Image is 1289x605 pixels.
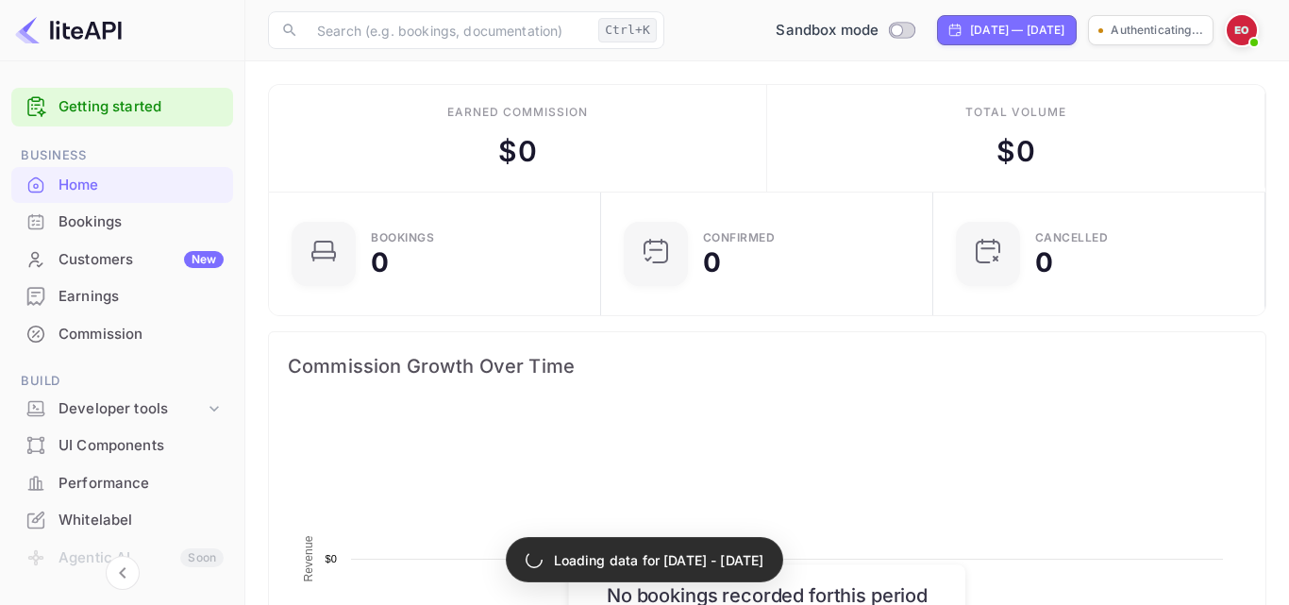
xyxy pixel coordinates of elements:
[59,435,224,457] div: UI Components
[970,22,1064,39] div: [DATE] — [DATE]
[59,510,224,531] div: Whitelabel
[59,211,224,233] div: Bookings
[59,96,224,118] a: Getting started
[768,20,922,42] div: Switch to Production mode
[1035,232,1109,244] div: CANCELLED
[11,502,233,537] a: Whitelabel
[11,167,233,202] a: Home
[11,393,233,426] div: Developer tools
[11,465,233,502] div: Performance
[776,20,879,42] span: Sandbox mode
[937,15,1077,45] div: Click to change the date range period
[598,18,657,42] div: Ctrl+K
[965,104,1066,121] div: Total volume
[11,278,233,315] div: Earnings
[1227,15,1257,45] img: Efezino Ogaga
[11,428,233,462] a: UI Components
[11,502,233,539] div: Whitelabel
[371,249,389,276] div: 0
[11,204,233,239] a: Bookings
[106,556,140,590] button: Collapse navigation
[288,351,1247,381] span: Commission Growth Over Time
[59,249,224,271] div: Customers
[11,428,233,464] div: UI Components
[59,398,205,420] div: Developer tools
[11,316,233,353] div: Commission
[554,550,764,570] p: Loading data for [DATE] - [DATE]
[11,316,233,351] a: Commission
[59,286,224,308] div: Earnings
[11,242,233,278] div: CustomersNew
[11,278,233,313] a: Earnings
[15,15,122,45] img: LiteAPI logo
[447,104,587,121] div: Earned commission
[996,130,1034,173] div: $ 0
[325,553,337,564] text: $0
[703,249,721,276] div: 0
[703,232,776,244] div: Confirmed
[59,175,224,196] div: Home
[11,167,233,204] div: Home
[59,324,224,345] div: Commission
[11,204,233,241] div: Bookings
[306,11,591,49] input: Search (e.g. bookings, documentation)
[302,535,315,581] text: Revenue
[184,251,224,268] div: New
[11,145,233,166] span: Business
[1111,22,1203,39] p: Authenticating...
[498,130,536,173] div: $ 0
[371,232,434,244] div: Bookings
[59,473,224,495] div: Performance
[11,371,233,392] span: Build
[11,242,233,277] a: CustomersNew
[11,88,233,126] div: Getting started
[11,465,233,500] a: Performance
[1035,249,1053,276] div: 0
